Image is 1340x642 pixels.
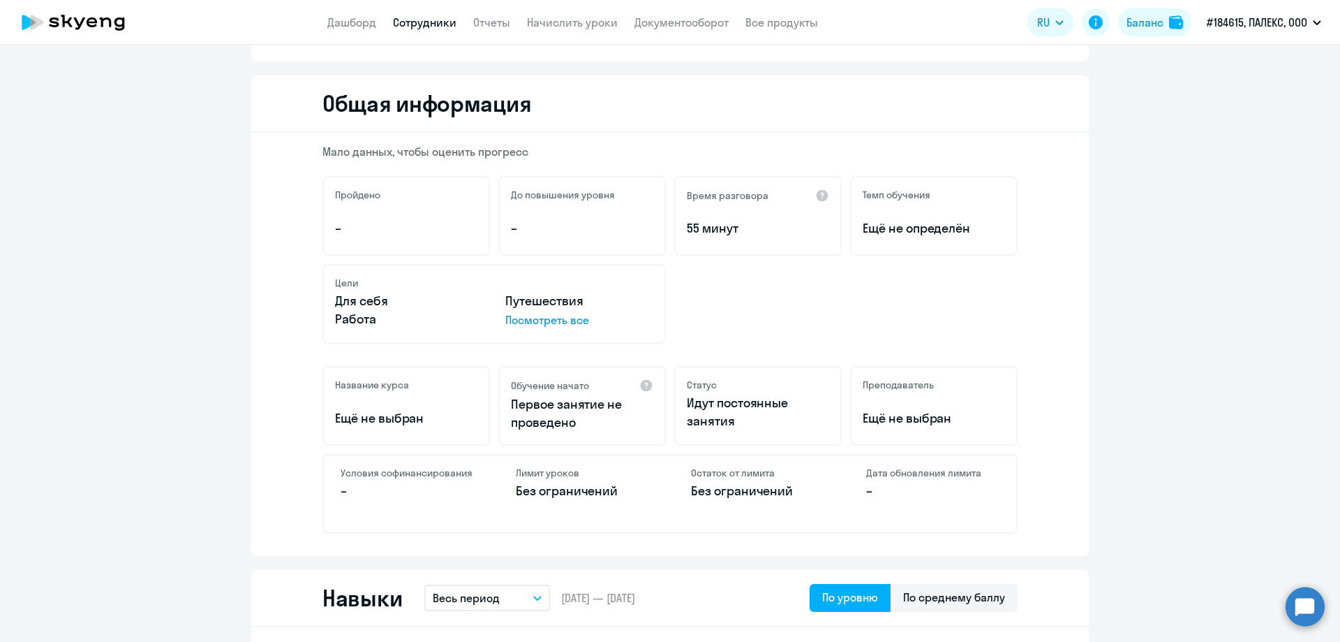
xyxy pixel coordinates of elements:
h5: Обучение начато [511,379,589,392]
h4: Условия софинансирования [341,467,474,479]
a: Документооборот [634,15,729,29]
p: Посмотреть все [505,312,653,328]
h4: Лимит уроков [516,467,649,479]
div: По среднему баллу [903,589,1005,606]
a: Начислить уроки [527,15,618,29]
p: Работа [335,310,483,328]
a: Все продукты [745,15,818,29]
img: balance [1169,15,1183,29]
span: [DATE] — [DATE] [561,590,635,606]
h2: Общая информация [322,89,531,117]
p: Без ограничений [691,482,824,500]
p: Без ограничений [516,482,649,500]
h5: До повышения уровня [511,189,615,201]
p: – [341,482,474,500]
button: #184615, ПАЛЕКС, ООО [1200,6,1328,39]
button: Весь период [424,585,550,611]
h5: Время разговора [687,189,768,202]
p: Для себя [335,292,483,310]
div: По уровню [822,589,878,606]
h5: Статус [687,379,717,391]
h5: Название курса [335,379,409,391]
p: – [866,482,999,500]
h2: Навыки [322,584,402,612]
span: RU [1037,14,1050,31]
p: – [335,219,477,238]
p: Первое занятие не проведено [511,395,653,432]
div: Баланс [1126,14,1163,31]
button: RU [1027,8,1073,36]
p: Идут постоянные занятия [687,394,829,430]
p: – [511,219,653,238]
p: Мало данных, чтобы оценить прогресс [322,144,1018,159]
h5: Пройдено [335,189,380,201]
h4: Дата обновления лимита [866,467,999,479]
p: Ещё не выбран [863,409,1005,428]
p: Весь период [433,590,500,606]
h4: Остаток от лимита [691,467,824,479]
button: Балансbalance [1118,8,1191,36]
p: Ещё не выбран [335,409,477,428]
p: Путешествия [505,292,653,310]
h5: Преподаватель [863,379,934,391]
h5: Цели [335,277,358,289]
span: Ещё не определён [863,219,1005,238]
p: 55 минут [687,219,829,238]
a: Отчеты [473,15,510,29]
h5: Темп обучения [863,189,930,201]
p: #184615, ПАЛЕКС, ООО [1207,14,1307,31]
a: Дашборд [327,15,376,29]
a: Сотрудники [393,15,456,29]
